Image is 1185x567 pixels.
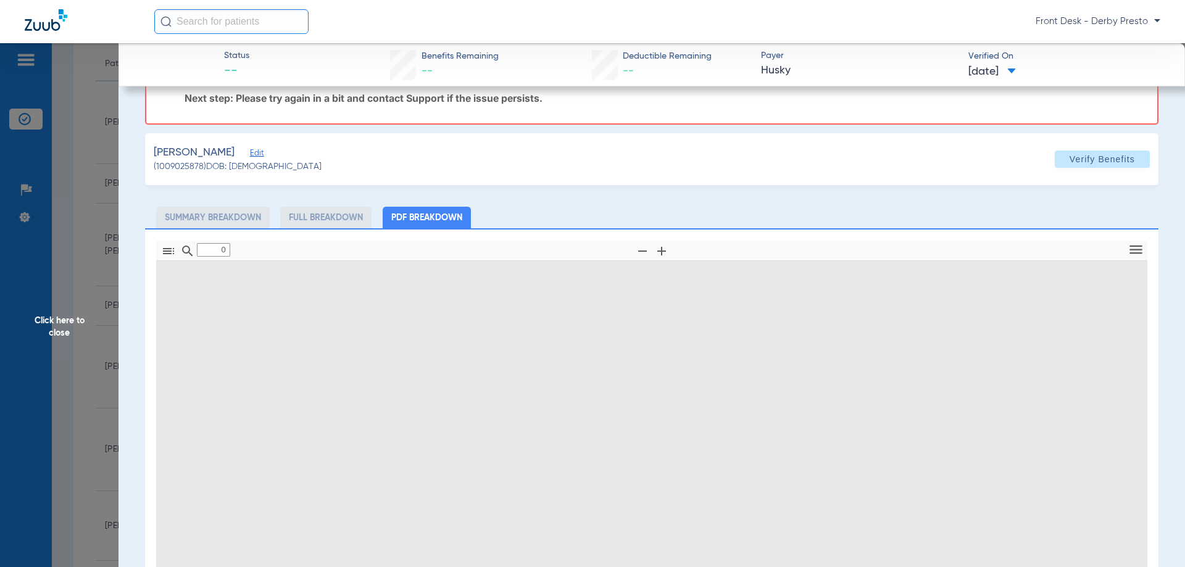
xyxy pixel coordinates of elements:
span: Deductible Remaining [623,50,712,63]
li: PDF Breakdown [383,207,471,228]
span: -- [422,65,433,77]
button: Verify Benefits [1055,151,1150,168]
span: -- [224,63,249,80]
li: Full Breakdown [280,207,372,228]
span: Payer [761,49,958,62]
span: Edit [250,149,261,160]
span: -- [623,65,634,77]
span: [PERSON_NAME] [154,145,235,160]
span: Verify Benefits [1070,154,1135,164]
p: Next step: Please try again in a bit and contact Support if the issue persists. [185,92,1144,104]
input: Page [197,243,230,257]
img: Search Icon [160,16,172,27]
span: (1009025878) DOB: [DEMOGRAPHIC_DATA] [154,160,322,173]
button: Zoom In [651,242,672,260]
span: [DATE] [968,64,1016,80]
li: Summary Breakdown [156,207,270,228]
pdf-shy-button: Toggle Sidebar [159,251,178,260]
input: Search for patients [154,9,309,34]
span: Verified On [968,50,1165,63]
button: Tools [1125,242,1146,259]
img: Zuub Logo [25,9,67,31]
svg: Tools [1128,241,1144,258]
pdf-shy-button: Zoom In [652,251,671,260]
span: Husky [761,63,958,78]
span: Benefits Remaining [422,50,499,63]
pdf-shy-button: Zoom Out [633,251,652,260]
iframe: Chat Widget [1123,508,1185,567]
span: Front Desk - Derby Presto [1036,15,1160,28]
button: Zoom Out [632,242,653,260]
span: Status [224,49,249,62]
pdf-shy-button: Find in Document [178,251,197,260]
